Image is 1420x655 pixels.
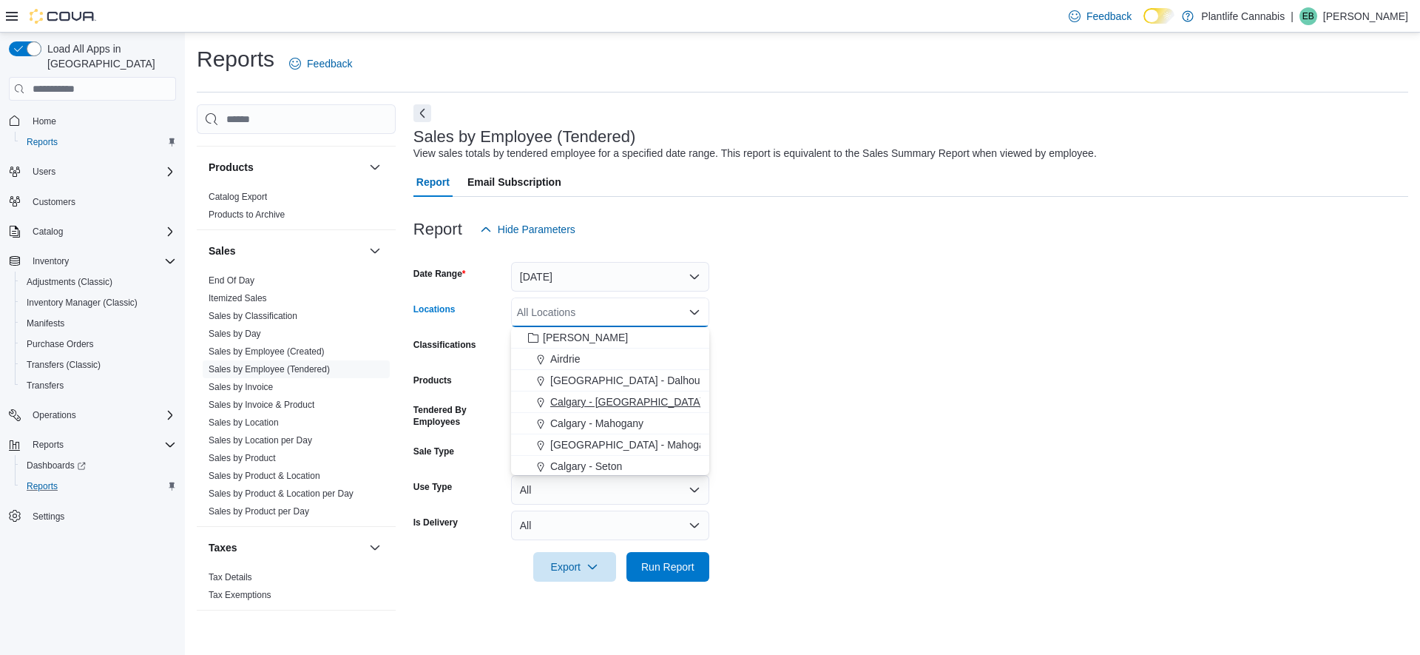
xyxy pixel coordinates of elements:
[209,160,254,175] h3: Products
[209,435,312,446] a: Sales by Location per Day
[21,457,176,474] span: Dashboards
[15,313,182,334] button: Manifests
[33,196,75,208] span: Customers
[3,434,182,455] button: Reports
[21,294,176,312] span: Inventory Manager (Classic)
[467,167,561,197] span: Email Subscription
[498,222,575,237] span: Hide Parameters
[511,511,709,540] button: All
[9,104,176,565] nav: Complex example
[27,163,61,181] button: Users
[550,437,750,452] span: [GEOGRAPHIC_DATA] - Mahogany Market
[209,470,320,482] span: Sales by Product & Location
[21,335,176,353] span: Purchase Orders
[283,49,358,78] a: Feedback
[209,452,276,464] span: Sales by Product
[413,303,456,315] label: Locations
[21,377,176,394] span: Transfers
[209,310,297,322] span: Sales by Classification
[27,507,176,525] span: Settings
[3,221,182,242] button: Catalog
[550,416,643,431] span: Calgary - Mahogany
[21,133,64,151] a: Reports
[209,506,309,517] a: Sales by Product per Day
[15,355,182,375] button: Transfers (Classic)
[511,327,709,349] button: [PERSON_NAME]
[21,273,176,291] span: Adjustments (Classic)
[511,413,709,434] button: Calgary - Mahogany
[1201,7,1285,25] p: Plantlife Cannabis
[27,508,70,525] a: Settings
[21,356,176,374] span: Transfers (Classic)
[33,115,56,127] span: Home
[21,273,118,291] a: Adjustments (Classic)
[15,375,182,396] button: Transfers
[366,158,384,176] button: Products
[27,193,81,211] a: Customers
[209,540,237,555] h3: Taxes
[27,112,62,130] a: Home
[21,133,176,151] span: Reports
[209,243,363,258] button: Sales
[209,488,354,500] span: Sales by Product & Location per Day
[21,457,92,474] a: Dashboards
[197,44,274,74] h1: Reports
[1291,7,1294,25] p: |
[27,163,176,181] span: Users
[33,226,63,238] span: Catalog
[413,339,476,351] label: Classifications
[413,268,466,280] label: Date Range
[21,315,70,332] a: Manifests
[209,311,297,321] a: Sales by Classification
[3,405,182,426] button: Operations
[511,370,709,392] button: [GEOGRAPHIC_DATA] - Dalhousie
[366,539,384,557] button: Taxes
[21,477,176,495] span: Reports
[3,191,182,212] button: Customers
[550,394,703,409] span: Calgary - [GEOGRAPHIC_DATA]
[543,330,628,345] span: [PERSON_NAME]
[511,434,709,456] button: [GEOGRAPHIC_DATA] - Mahogany Market
[21,377,70,394] a: Transfers
[41,41,176,71] span: Load All Apps in [GEOGRAPHIC_DATA]
[15,334,182,355] button: Purchase Orders
[209,381,273,393] span: Sales by Invoice
[209,505,309,517] span: Sales by Product per Day
[33,439,64,451] span: Reports
[550,352,580,366] span: Airdrie
[550,373,713,388] span: [GEOGRAPHIC_DATA] - Dalhousie
[15,455,182,476] a: Dashboards
[307,56,352,71] span: Feedback
[27,436,176,454] span: Reports
[209,328,261,340] span: Sales by Day
[15,476,182,497] button: Reports
[209,191,267,203] span: Catalog Export
[209,209,285,220] a: Products to Archive
[209,346,325,357] a: Sales by Employee (Created)
[27,380,64,392] span: Transfers
[413,221,462,238] h3: Report
[27,252,176,270] span: Inventory
[209,590,271,600] a: Tax Exemptions
[209,275,254,286] a: End Of Day
[15,132,182,152] button: Reports
[626,552,709,582] button: Run Report
[27,276,112,288] span: Adjustments (Classic)
[413,146,1097,161] div: View sales totals by tendered employee for a specified date range. This report is equivalent to t...
[413,374,452,386] label: Products
[413,517,458,528] label: Is Delivery
[209,346,325,357] span: Sales by Employee (Created)
[542,552,607,582] span: Export
[27,136,58,148] span: Reports
[27,460,86,471] span: Dashboards
[209,434,312,446] span: Sales by Location per Day
[474,215,581,244] button: Hide Parameters
[27,359,101,371] span: Transfers (Classic)
[27,338,94,350] span: Purchase Orders
[511,475,709,505] button: All
[209,453,276,463] a: Sales by Product
[197,122,396,146] div: Pricing
[511,392,709,413] button: Calgary - [GEOGRAPHIC_DATA]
